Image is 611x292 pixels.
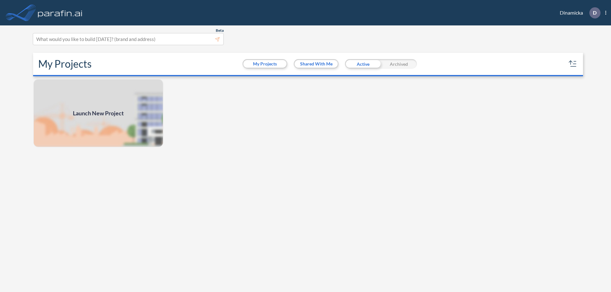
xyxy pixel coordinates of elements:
[33,79,164,147] img: add
[33,79,164,147] a: Launch New Project
[38,58,92,70] h2: My Projects
[295,60,338,68] button: Shared With Me
[550,7,606,18] div: Dinamicka
[37,6,84,19] img: logo
[243,60,286,68] button: My Projects
[593,10,597,16] p: D
[73,109,124,118] span: Launch New Project
[345,59,381,69] div: Active
[381,59,417,69] div: Archived
[568,59,578,69] button: sort
[216,28,224,33] span: Beta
